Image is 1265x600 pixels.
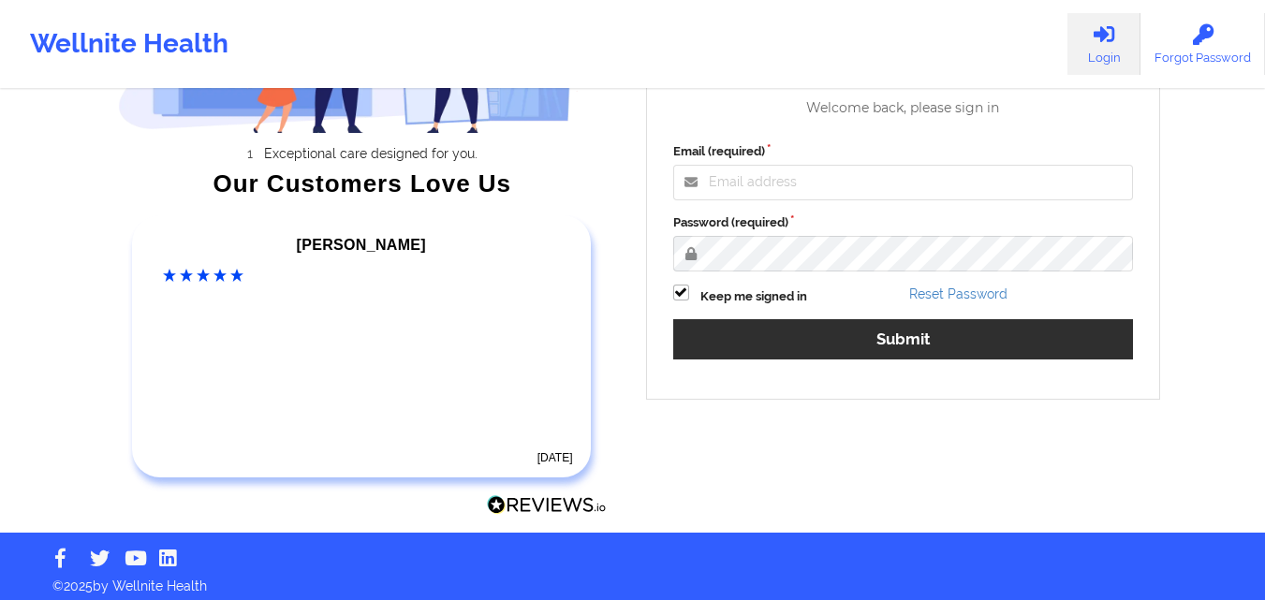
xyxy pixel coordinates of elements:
[118,174,607,193] div: Our Customers Love Us
[673,213,1134,232] label: Password (required)
[660,100,1147,116] div: Welcome back, please sign in
[487,495,607,520] a: Reviews.io Logo
[673,142,1134,161] label: Email (required)
[297,237,426,253] span: [PERSON_NAME]
[673,319,1134,359] button: Submit
[909,286,1008,301] a: Reset Password
[135,146,607,161] li: Exceptional care designed for you.
[673,165,1134,200] input: Email address
[700,287,807,306] label: Keep me signed in
[39,563,1226,595] p: © 2025 by Wellnite Health
[1140,13,1265,75] a: Forgot Password
[1067,13,1140,75] a: Login
[487,495,607,515] img: Reviews.io Logo
[537,451,573,464] time: [DATE]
